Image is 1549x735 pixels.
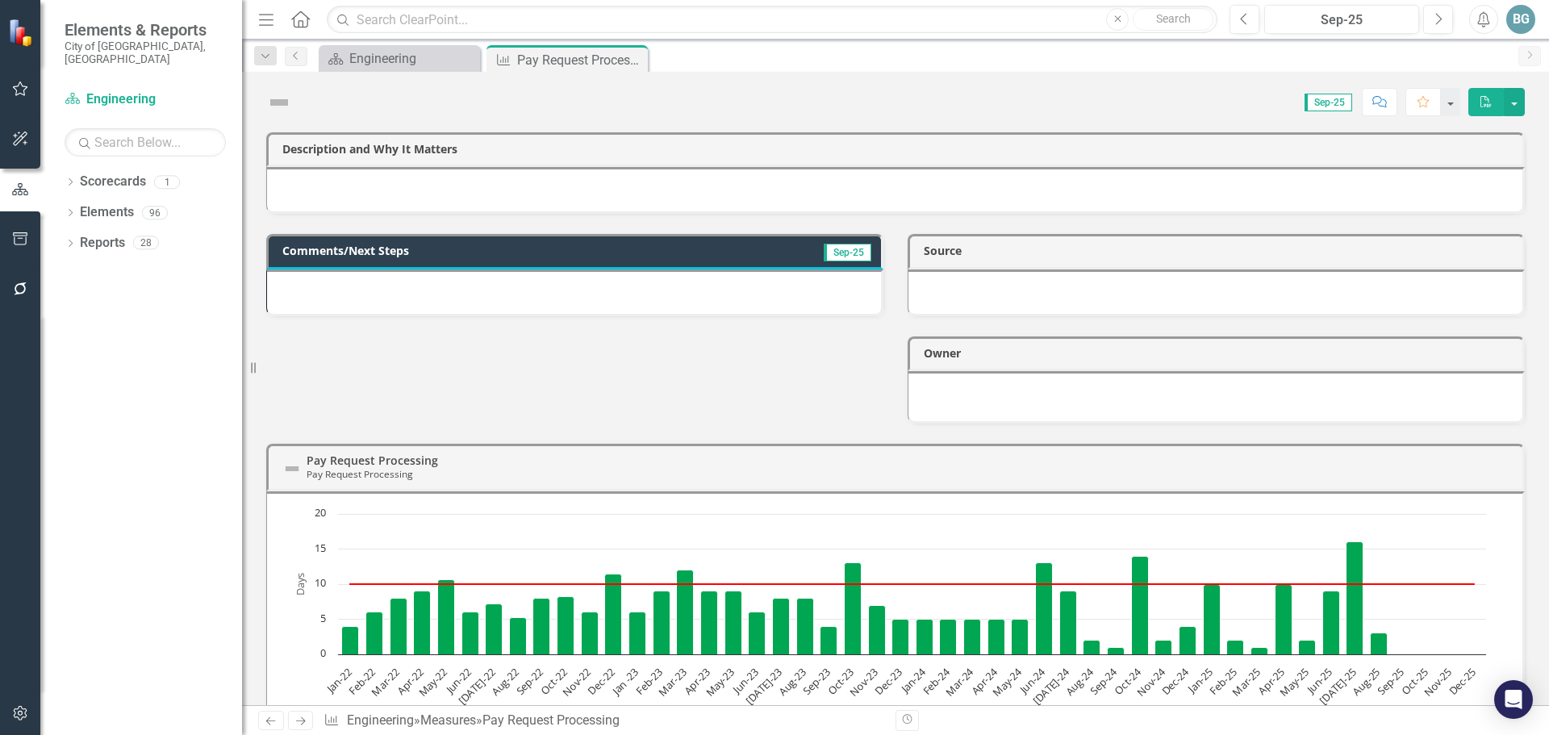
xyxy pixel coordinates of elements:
input: Search ClearPoint... [327,6,1217,34]
text: 5 [320,611,326,625]
div: » » [324,712,883,730]
text: Aug-25 [1350,665,1384,699]
path: Jun-22, 6. Average Days. [462,612,479,654]
text: Jan-22 [323,665,355,697]
path: May-22, 10.583. Average Days. [438,579,455,654]
path: Mar-22, 8. Average Days. [390,598,407,654]
text: Oct-24 [1111,664,1144,697]
path: Mar-23, 12. Average Days. [677,570,694,654]
small: City of [GEOGRAPHIC_DATA], [GEOGRAPHIC_DATA] [65,40,226,66]
text: Dec-23 [871,665,904,698]
text: [DATE]-24 [1029,664,1073,708]
text: Mar-24 [942,664,977,699]
text: Nov-23 [846,665,880,699]
a: Engineering [65,90,226,109]
path: Aug-25, 3. Average Days. [1371,633,1388,654]
path: Feb-23, 9. Average Days. [653,591,670,654]
text: [DATE]-22 [455,665,498,708]
button: Search [1133,8,1213,31]
g: Target, series 1 of 2. Line with 48 data points. [347,581,1478,587]
path: Jul-24, 9. Average Days. [1060,591,1077,654]
text: Days [293,573,307,595]
div: Open Intercom Messenger [1494,680,1533,719]
text: Feb-22 [345,665,378,698]
path: Apr-24, 5. Average Days. [988,619,1005,654]
text: May-24 [989,664,1025,700]
path: Oct-22, 8.2. Average Days. [557,596,574,654]
text: Apr-22 [394,665,426,697]
text: Sep-23 [800,665,833,698]
text: 15 [315,541,326,555]
text: Feb-24 [920,664,954,698]
a: Engineering [347,712,414,728]
span: Search [1156,12,1191,25]
path: Sep-22, 8. Average Days. [533,598,550,654]
path: Dec-23, 5. Average Days. [892,619,909,654]
text: 0 [320,645,326,660]
path: Aug-24, 2. Average Days. [1083,640,1100,654]
path: Sep-23, 4. Average Days. [820,626,837,654]
text: May-23 [703,665,737,700]
div: Pay Request Processing [517,50,644,70]
input: Search Below... [65,128,226,157]
path: Sep-24, 1. Average Days. [1108,647,1125,654]
text: Jun-25 [1303,665,1335,697]
text: Aug-24 [1063,664,1096,698]
text: [DATE]-25 [1317,665,1359,708]
span: Elements & Reports [65,20,226,40]
a: Reports [80,234,125,253]
text: Jun-23 [729,665,761,697]
text: Dec-22 [585,665,618,698]
text: Dec-24 [1159,664,1192,698]
path: Jan-22, 4. Average Days. [342,626,359,654]
path: Jun-25, 9. Average Days. [1323,591,1340,654]
text: Apr-23 [681,665,713,697]
path: Aug-22, 5.25. Average Days. [510,617,527,654]
text: Jan -23 [608,665,642,699]
button: BG [1506,5,1535,34]
path: Feb-25, 2. Average Days. [1227,640,1244,654]
text: Mar-25 [1230,665,1263,699]
text: 20 [315,505,326,520]
img: Not Defined [282,459,302,478]
path: Apr-23, 9. Average Days. [701,591,718,654]
text: Sep-24 [1087,664,1121,698]
div: 28 [133,236,159,250]
path: Jan-25, 10. Average Days. [1204,584,1221,654]
path: Mar-25, 1. Average Days. [1251,647,1268,654]
text: Jun-22 [441,665,474,697]
a: Pay Request Processing [307,453,438,468]
h3: Description and Why It Matters [282,143,1514,155]
path: Dec-24, 4. Average Days. [1179,626,1196,654]
text: May-22 [415,665,450,700]
path: Jun-23, 6. Average Days. [749,612,766,654]
path: May-24, 5. Average Days. [1012,619,1029,654]
path: May-23, 9. Average Days. [725,591,742,654]
path: Dec-22, 11.4. Average Days. [605,574,622,654]
path: Apr-25, 10. Average Days. [1276,584,1292,654]
path: Feb-24, 5. Average Days. [940,619,957,654]
span: Sep-25 [1305,94,1352,111]
span: Sep-25 [824,244,871,261]
text: Nov-24 [1134,664,1168,699]
text: Aug-23 [775,665,809,699]
text: Jun-24 [1016,664,1049,697]
text: [DATE]-23 [742,665,785,708]
path: Aug-23, 8. Average Days. [797,598,814,654]
div: 1 [154,175,180,189]
text: Oct-23 [825,665,857,697]
text: Apr-24 [968,664,1001,697]
h3: Comments/Next Steps [282,244,708,257]
path: Feb-22, 6. Average Days. [366,612,383,654]
div: Engineering [349,48,476,69]
text: Apr-25 [1255,665,1287,697]
text: Sep-22 [513,665,546,698]
text: Nov-22 [560,665,594,699]
a: Scorecards [80,173,146,191]
text: Nov-25 [1421,665,1455,699]
h3: Source [924,244,1514,257]
text: Mar-22 [368,665,402,699]
path: Nov-22, 6. Average Days. [582,612,599,654]
a: Engineering [323,48,476,69]
a: Measures [420,712,476,728]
